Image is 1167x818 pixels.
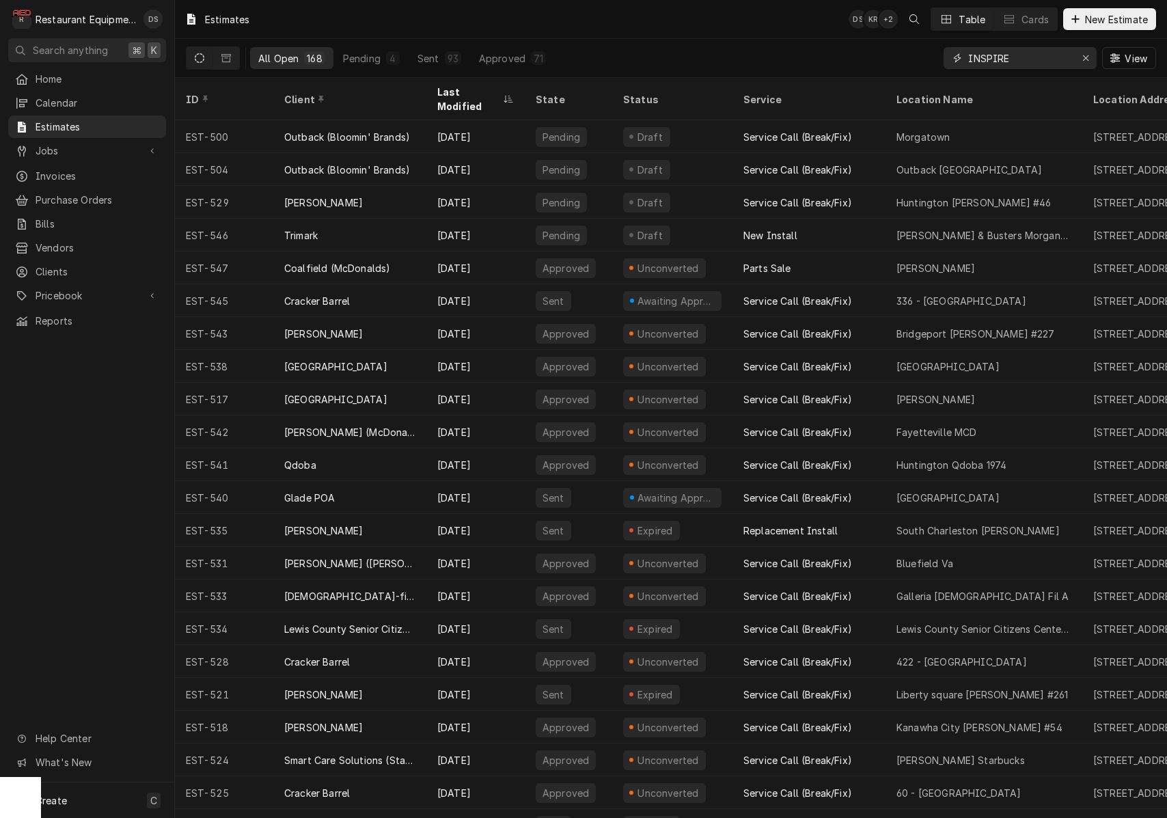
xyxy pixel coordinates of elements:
[284,491,335,505] div: Glade POA
[541,359,590,374] div: Approved
[743,556,852,571] div: Service Call (Break/Fix)
[903,8,925,30] button: Open search
[8,38,166,62] button: Search anything⌘K
[635,523,674,538] div: Expired
[743,720,852,735] div: Service Call (Break/Fix)
[636,491,716,505] div: Awaiting Approval
[426,612,525,645] div: [DATE]
[36,314,159,328] span: Reports
[864,10,883,29] div: Kelli Robinette's Avatar
[541,294,566,308] div: Sent
[8,310,166,332] a: Reports
[284,228,318,243] div: Trimark
[636,753,700,767] div: Unconverted
[284,392,387,407] div: [GEOGRAPHIC_DATA]
[426,251,525,284] div: [DATE]
[896,425,977,439] div: Fayetteville MCD
[896,130,950,144] div: Morgatown
[623,92,719,107] div: Status
[175,678,273,711] div: EST-521
[541,687,566,702] div: Sent
[536,92,601,107] div: State
[426,350,525,383] div: [DATE]
[636,359,700,374] div: Unconverted
[36,241,159,255] span: Vendors
[879,10,898,29] div: + 2
[8,139,166,162] a: Go to Jobs
[896,589,1069,603] div: Galleria [DEMOGRAPHIC_DATA] Fil A
[8,213,166,235] a: Bills
[426,448,525,481] div: [DATE]
[635,622,674,636] div: Expired
[284,523,363,538] div: [PERSON_NAME]
[186,92,260,107] div: ID
[849,10,868,29] div: DS
[36,12,136,27] div: Restaurant Equipment Diagnostics
[1075,47,1097,69] button: Erase input
[534,51,543,66] div: 71
[1082,12,1151,27] span: New Estimate
[743,753,852,767] div: Service Call (Break/Fix)
[896,720,1062,735] div: Kanawha City [PERSON_NAME] #54
[389,51,397,66] div: 4
[8,236,166,259] a: Vendors
[417,51,439,66] div: Sent
[8,284,166,307] a: Go to Pricebook
[636,556,700,571] div: Unconverted
[743,359,852,374] div: Service Call (Break/Fix)
[636,392,700,407] div: Unconverted
[743,92,872,107] div: Service
[36,193,159,207] span: Purchase Orders
[896,294,1026,308] div: 336 - [GEOGRAPHIC_DATA]
[896,392,975,407] div: [PERSON_NAME]
[284,92,413,107] div: Client
[284,753,415,767] div: Smart Care Solutions (Starbucks Corporate)
[541,523,566,538] div: Sent
[426,744,525,776] div: [DATE]
[743,589,852,603] div: Service Call (Break/Fix)
[12,10,31,29] div: R
[896,458,1006,472] div: Huntington Qdoba 1974
[284,261,390,275] div: Coalfield (McDonalds)
[426,776,525,809] div: [DATE]
[8,68,166,90] a: Home
[426,514,525,547] div: [DATE]
[426,711,525,744] div: [DATE]
[743,392,852,407] div: Service Call (Break/Fix)
[175,776,273,809] div: EST-525
[284,720,363,735] div: [PERSON_NAME]
[8,260,166,283] a: Clients
[36,120,159,134] span: Estimates
[896,163,1042,177] div: Outback [GEOGRAPHIC_DATA]
[284,655,350,669] div: Cracker Barrel
[426,383,525,415] div: [DATE]
[175,120,273,153] div: EST-500
[636,655,700,669] div: Unconverted
[541,327,590,341] div: Approved
[896,523,1060,538] div: South Charleston [PERSON_NAME]
[36,217,159,231] span: Bills
[36,72,159,86] span: Home
[343,51,381,66] div: Pending
[743,523,838,538] div: Replacement Install
[636,720,700,735] div: Unconverted
[143,10,163,29] div: Derek Stewart's Avatar
[426,645,525,678] div: [DATE]
[896,753,1025,767] div: [PERSON_NAME] Starbucks
[896,92,1069,107] div: Location Name
[541,556,590,571] div: Approved
[426,317,525,350] div: [DATE]
[896,556,953,571] div: Bluefield Va
[541,228,581,243] div: Pending
[284,589,415,603] div: [DEMOGRAPHIC_DATA]-fil-a Galleria
[636,294,716,308] div: Awaiting Approval
[635,130,665,144] div: Draft
[132,43,141,57] span: ⌘
[426,580,525,612] div: [DATE]
[541,655,590,669] div: Approved
[284,130,410,144] div: Outback (Bloomin' Brands)
[426,415,525,448] div: [DATE]
[635,163,665,177] div: Draft
[36,731,158,746] span: Help Center
[175,415,273,448] div: EST-542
